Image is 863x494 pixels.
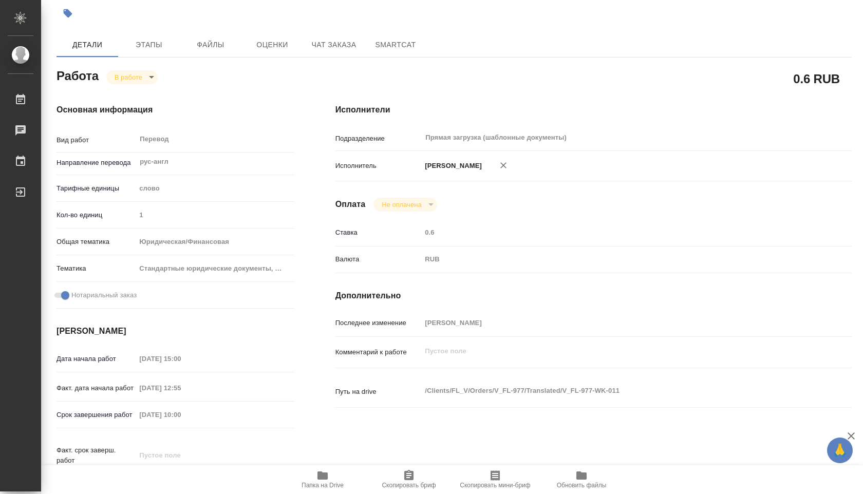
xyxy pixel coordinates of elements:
[57,2,79,25] button: Добавить тэг
[136,180,294,197] div: слово
[335,227,422,238] p: Ставка
[557,482,607,489] span: Обновить файлы
[106,70,158,84] div: В работе
[460,482,530,489] span: Скопировать мини-бриф
[382,482,436,489] span: Скопировать бриф
[309,39,359,51] span: Чат заказа
[302,482,344,489] span: Папка на Drive
[57,104,294,116] h4: Основная информация
[827,438,853,463] button: 🙏
[421,382,809,400] textarea: /Clients/FL_V/Orders/V_FL-977/Translated/V_FL-977-WK-011
[57,158,136,168] p: Направление перевода
[279,465,366,494] button: Папка на Drive
[57,354,136,364] p: Дата начала работ
[421,161,482,171] p: [PERSON_NAME]
[111,73,145,82] button: В работе
[379,200,424,209] button: Не оплачена
[124,39,174,51] span: Этапы
[57,445,136,466] p: Факт. срок заверш. работ
[136,260,294,277] div: Стандартные юридические документы, договоры, уставы
[63,39,112,51] span: Детали
[136,448,226,463] input: Пустое поле
[452,465,538,494] button: Скопировать мини-бриф
[136,381,226,395] input: Пустое поле
[373,198,437,212] div: В работе
[57,263,136,274] p: Тематика
[136,407,226,422] input: Пустое поле
[421,251,809,268] div: RUB
[492,154,515,177] button: Удалить исполнителя
[57,183,136,194] p: Тарифные единицы
[538,465,625,494] button: Обновить файлы
[71,290,137,300] span: Нотариальный заказ
[335,387,422,397] p: Путь на drive
[335,198,366,211] h4: Оплата
[831,440,849,461] span: 🙏
[57,66,99,84] h2: Работа
[366,465,452,494] button: Скопировать бриф
[335,134,422,144] p: Подразделение
[57,135,136,145] p: Вид работ
[335,104,852,116] h4: Исполнители
[421,225,809,240] input: Пустое поле
[793,70,840,87] h2: 0.6 RUB
[57,210,136,220] p: Кол-во единиц
[57,410,136,420] p: Срок завершения работ
[335,161,422,171] p: Исполнитель
[136,351,226,366] input: Пустое поле
[136,207,294,222] input: Пустое поле
[335,318,422,328] p: Последнее изменение
[421,315,809,330] input: Пустое поле
[136,233,294,251] div: Юридическая/Финансовая
[335,254,422,264] p: Валюта
[57,237,136,247] p: Общая тематика
[335,290,852,302] h4: Дополнительно
[371,39,420,51] span: SmartCat
[57,325,294,337] h4: [PERSON_NAME]
[186,39,235,51] span: Файлы
[335,347,422,357] p: Комментарий к работе
[248,39,297,51] span: Оценки
[57,383,136,393] p: Факт. дата начала работ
